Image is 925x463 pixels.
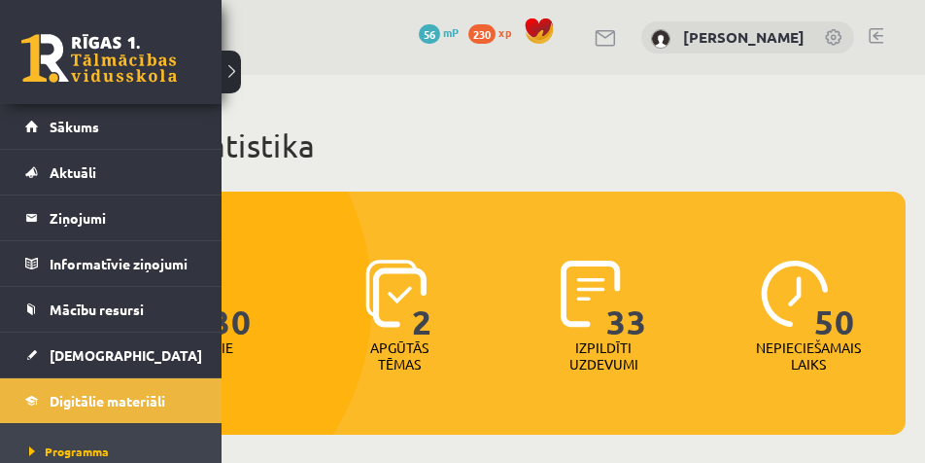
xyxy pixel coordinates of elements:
span: 2 [412,260,432,339]
legend: Informatīvie ziņojumi [50,241,197,286]
span: 230 [468,24,496,44]
a: Aktuāli [25,150,197,195]
span: Aktuāli [50,163,96,181]
img: icon-clock-7be60019b62300814b6bd22b8e044499b485619524d84068768e800edab66f18.svg [761,260,829,328]
span: Digitālie materiāli [50,392,165,410]
a: Informatīvie ziņojumi [25,241,197,286]
p: Apgūtās tēmas [361,339,437,373]
p: Izpildīti uzdevumi [565,339,641,373]
a: Rīgas 1. Tālmācības vidusskola [21,34,177,83]
a: [DEMOGRAPHIC_DATA] [25,333,197,377]
span: [DEMOGRAPHIC_DATA] [50,346,202,364]
span: Programma [24,444,109,459]
img: icon-learned-topics-4a711ccc23c960034f471b6e78daf4a3bad4a20eaf4de84257b87e66633f6470.svg [365,260,427,328]
a: [PERSON_NAME] [683,27,805,47]
a: Ziņojumi [25,196,197,240]
a: Programma [24,443,202,460]
a: 230 xp [468,24,521,40]
p: Nepieciešamais laiks [756,339,861,373]
span: 56 [419,24,440,44]
span: 33 [606,260,647,339]
span: Mācību resursi [50,301,144,318]
h1: Mana statistika [97,126,906,165]
a: Sākums [25,104,197,149]
span: 50 [814,260,855,339]
span: xp [498,24,511,40]
span: Sākums [50,118,99,135]
img: Jana Baranova [651,29,670,49]
a: Mācību resursi [25,287,197,332]
a: Digitālie materiāli [25,378,197,423]
span: mP [443,24,459,40]
legend: Ziņojumi [50,196,197,240]
img: icon-completed-tasks-ad58ae20a441b2904462921112bc710f1caf180af7a3daa7317a5a94f2d26646.svg [561,260,621,328]
a: 56 mP [419,24,459,40]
